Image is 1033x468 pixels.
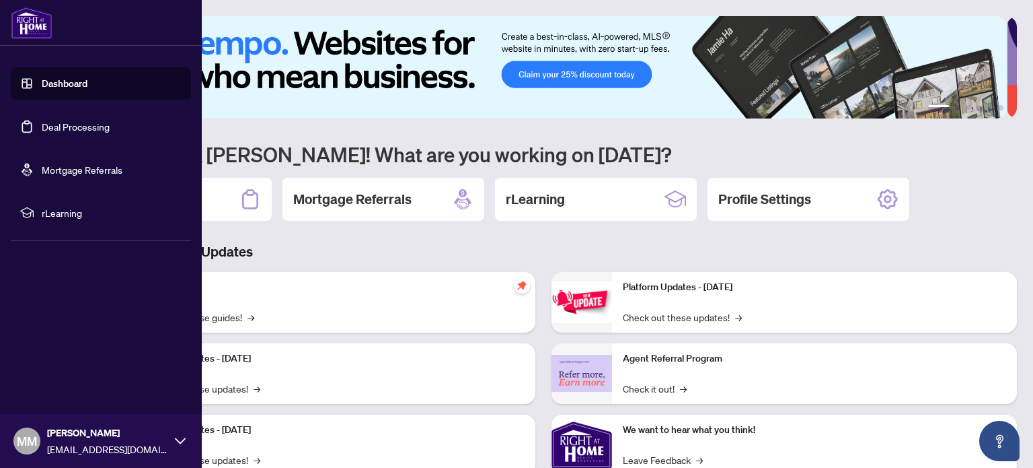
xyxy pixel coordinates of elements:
[11,7,52,39] img: logo
[623,280,1006,295] p: Platform Updates - [DATE]
[42,121,110,133] a: Deal Processing
[47,426,168,440] span: [PERSON_NAME]
[623,310,742,325] a: Check out these updates!→
[247,310,254,325] span: →
[506,190,565,209] h2: rLearning
[977,105,982,110] button: 4
[17,432,37,450] span: MM
[70,16,1007,119] img: Slide 0
[979,421,1020,461] button: Open asap
[623,423,1006,438] p: We want to hear what you think!
[42,164,122,176] a: Mortgage Referrals
[987,105,993,110] button: 5
[514,277,530,294] span: pushpin
[254,381,260,396] span: →
[735,310,742,325] span: →
[141,280,525,295] p: Self-Help
[70,242,1017,261] h3: Brokerage & Industry Updates
[623,453,703,467] a: Leave Feedback→
[928,105,950,110] button: 1
[966,105,971,110] button: 3
[551,281,612,323] img: Platform Updates - June 23, 2025
[998,105,1003,110] button: 6
[718,190,811,209] h2: Profile Settings
[623,352,1006,366] p: Agent Referral Program
[70,141,1017,167] h1: Welcome back [PERSON_NAME]! What are you working on [DATE]?
[254,453,260,467] span: →
[141,352,525,366] p: Platform Updates - [DATE]
[42,77,87,90] a: Dashboard
[623,381,687,396] a: Check it out!→
[955,105,960,110] button: 2
[47,442,168,457] span: [EMAIL_ADDRESS][DOMAIN_NAME]
[680,381,687,396] span: →
[551,355,612,392] img: Agent Referral Program
[293,190,412,209] h2: Mortgage Referrals
[696,453,703,467] span: →
[141,423,525,438] p: Platform Updates - [DATE]
[42,205,182,220] span: rLearning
